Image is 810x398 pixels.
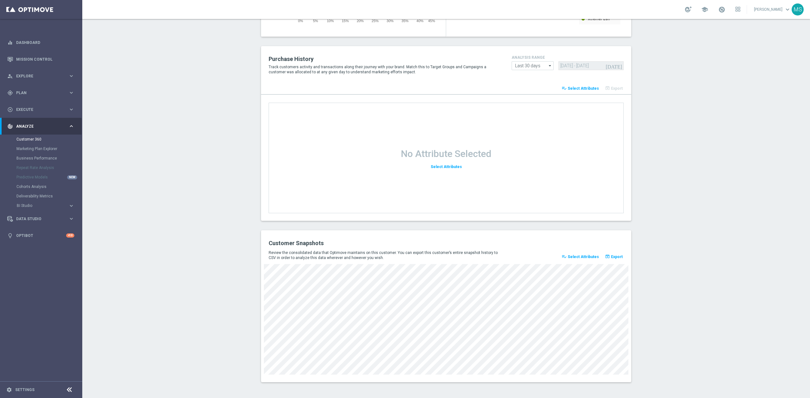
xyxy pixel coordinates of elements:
[7,90,13,96] i: gps_fixed
[561,84,600,93] button: playlist_add_check Select Attributes
[611,255,623,259] span: Export
[298,19,303,23] span: 0%
[7,233,13,238] i: lightbulb
[430,163,463,171] button: Select Attributes
[17,204,62,208] span: BI Studio
[16,172,82,182] div: Predictive Models
[428,19,435,23] span: 45%
[7,73,13,79] i: person_search
[269,55,502,63] h2: Purchase History
[401,148,491,160] h1: No Attribute Selected
[7,107,13,112] i: play_circle_outline
[357,19,364,23] span: 20%
[7,90,75,95] button: gps_fixed Plan keyboard_arrow_right
[16,184,66,189] a: Cohorts Analysis
[7,227,74,244] div: Optibot
[784,6,791,13] span: keyboard_arrow_down
[604,252,624,261] button: open_in_browser Export
[402,19,408,23] span: 35%
[7,40,13,45] i: equalizer
[372,19,379,23] span: 25%
[7,73,68,79] div: Explore
[16,154,82,163] div: Business Performance
[7,124,68,129] div: Analyze
[16,51,74,68] a: Mission Control
[568,86,599,91] span: Select Attributes
[269,64,502,75] p: Track customers activity and transactions along their journey with your brand. Match this to Targ...
[16,108,68,112] span: Execute
[7,34,74,51] div: Dashboard
[16,191,82,201] div: Deliverability Metrics
[605,254,610,259] i: open_in_browser
[68,123,74,129] i: keyboard_arrow_right
[7,124,13,129] i: track_changes
[16,34,74,51] a: Dashboard
[16,137,66,142] a: Customer 360
[67,175,77,179] div: NEW
[792,3,804,15] div: MS
[7,233,75,238] button: lightbulb Optibot +10
[16,163,82,172] div: Repeat Rate Analysis
[313,19,318,23] span: 5%
[17,204,68,208] div: BI Studio
[7,216,68,222] div: Data Studio
[16,74,68,78] span: Explore
[7,57,75,62] button: Mission Control
[7,74,75,79] button: person_search Explore keyboard_arrow_right
[16,201,82,210] div: BI Studio
[16,194,66,199] a: Deliverability Metrics
[7,40,75,45] button: equalizer Dashboard
[16,156,66,161] a: Business Performance
[7,51,74,68] div: Mission Control
[16,217,68,221] span: Data Studio
[327,19,334,23] span: 10%
[7,107,68,112] div: Execute
[68,73,74,79] i: keyboard_arrow_right
[6,387,12,393] i: settings
[269,239,441,247] h2: Customer Snapshots
[561,252,600,261] button: playlist_add_check Select Attributes
[547,62,553,70] i: arrow_drop_down
[66,233,74,238] div: +10
[416,19,423,23] span: 40%
[68,216,74,222] i: keyboard_arrow_right
[7,107,75,112] button: play_circle_outline Execute keyboard_arrow_right
[16,124,68,128] span: Analyze
[753,5,792,14] a: [PERSON_NAME]keyboard_arrow_down
[16,182,82,191] div: Cohorts Analysis
[701,6,708,13] span: school
[68,203,74,209] i: keyboard_arrow_right
[68,90,74,96] i: keyboard_arrow_right
[562,254,567,259] i: playlist_add_check
[16,144,82,154] div: Marketing Plan Explorer
[512,61,554,70] input: analysis range
[568,255,599,259] span: Select Attributes
[16,203,75,208] button: BI Studio keyboard_arrow_right
[387,19,394,23] span: 30%
[7,124,75,129] button: track_changes Analyze keyboard_arrow_right
[7,90,68,96] div: Plan
[16,91,68,95] span: Plan
[342,19,349,23] span: 15%
[16,146,66,151] a: Marketing Plan Explorer
[512,55,624,60] h4: analysis range
[16,135,82,144] div: Customer 360
[16,227,66,244] a: Optibot
[7,216,75,221] button: Data Studio keyboard_arrow_right
[269,250,502,260] p: Review the consolidated data that Optimove maintains on this customer. You can export this custom...
[562,86,567,91] i: playlist_add_check
[431,165,462,169] span: Select Attributes
[68,106,74,112] i: keyboard_arrow_right
[15,388,34,392] a: Settings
